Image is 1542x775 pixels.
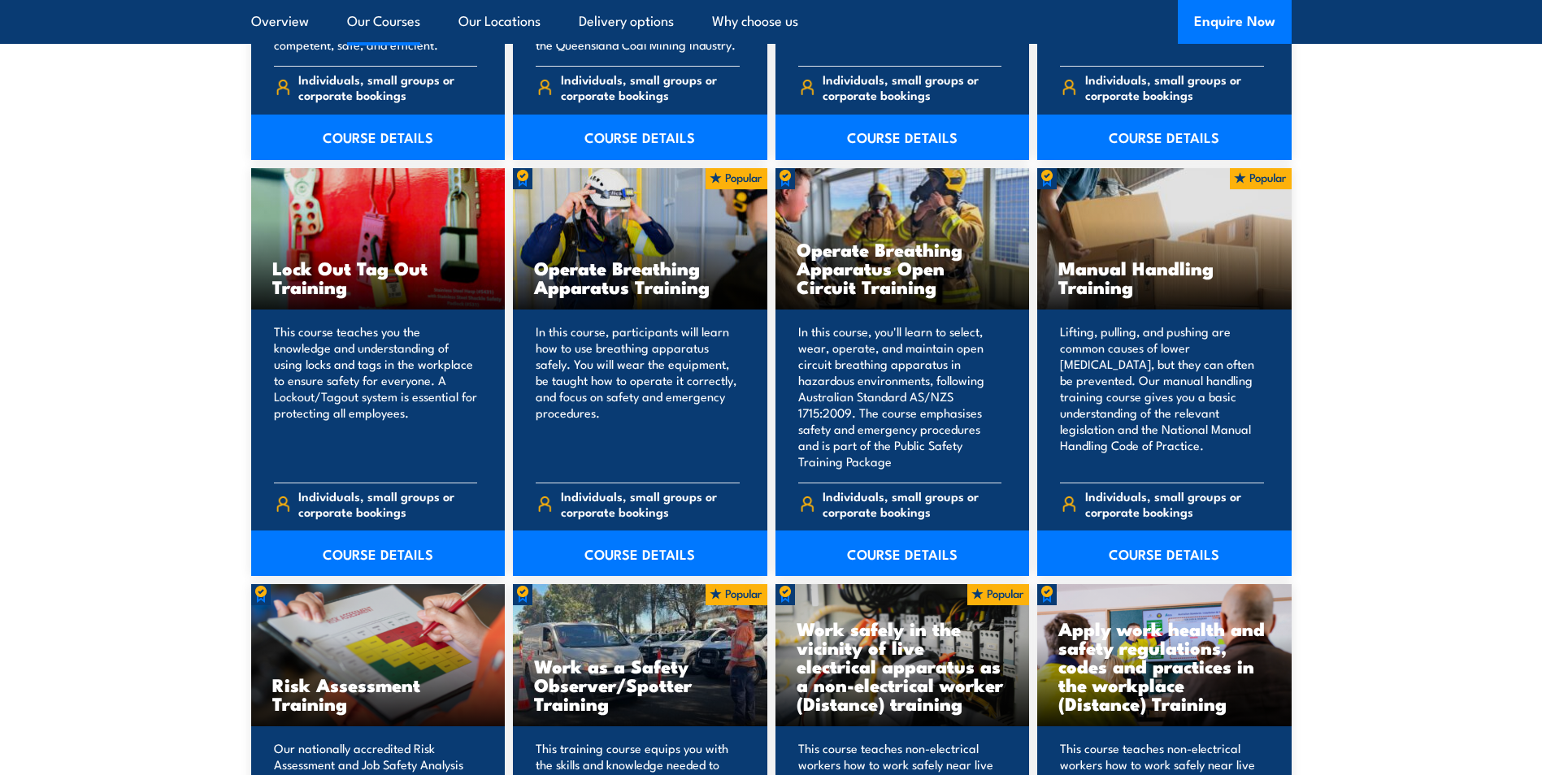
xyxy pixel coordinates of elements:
h3: Lock Out Tag Out Training [272,258,484,296]
span: Individuals, small groups or corporate bookings [823,488,1001,519]
a: COURSE DETAILS [1037,115,1292,160]
span: Individuals, small groups or corporate bookings [1085,488,1264,519]
span: Individuals, small groups or corporate bookings [823,71,1001,102]
a: COURSE DETAILS [1037,530,1292,576]
h3: Work safely in the vicinity of live electrical apparatus as a non-electrical worker (Distance) tr... [797,619,1009,712]
h3: Work as a Safety Observer/Spotter Training [534,656,746,712]
a: COURSE DETAILS [251,530,506,576]
p: This course teaches you the knowledge and understanding of using locks and tags in the workplace ... [274,323,478,470]
span: Individuals, small groups or corporate bookings [561,488,740,519]
span: Individuals, small groups or corporate bookings [298,488,477,519]
p: In this course, participants will learn how to use breathing apparatus safely. You will wear the ... [536,323,740,470]
p: Lifting, pulling, and pushing are common causes of lower [MEDICAL_DATA], but they can often be pr... [1060,323,1264,470]
a: COURSE DETAILS [775,530,1030,576]
a: COURSE DETAILS [775,115,1030,160]
h3: Operate Breathing Apparatus Training [534,258,746,296]
p: In this course, you'll learn to select, wear, operate, and maintain open circuit breathing appara... [798,323,1002,470]
h3: Risk Assessment Training [272,675,484,712]
a: COURSE DETAILS [513,530,767,576]
h3: Manual Handling Training [1058,258,1271,296]
span: Individuals, small groups or corporate bookings [298,71,477,102]
span: Individuals, small groups or corporate bookings [561,71,740,102]
span: Individuals, small groups or corporate bookings [1085,71,1264,102]
h3: Operate Breathing Apparatus Open Circuit Training [797,240,1009,296]
a: COURSE DETAILS [251,115,506,160]
a: COURSE DETAILS [513,115,767,160]
h3: Apply work health and safety regulations, codes and practices in the workplace (Distance) Training [1058,619,1271,712]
